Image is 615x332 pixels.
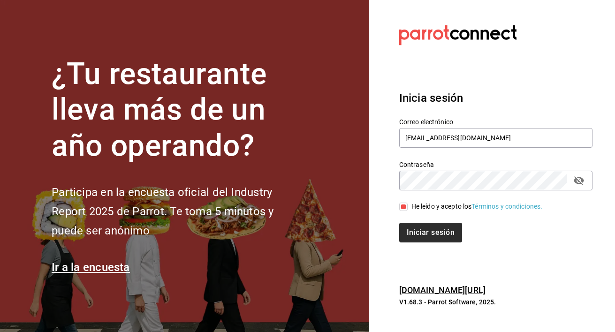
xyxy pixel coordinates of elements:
[399,128,592,148] input: Ingresa tu correo electrónico
[399,90,592,106] h3: Inicia sesión
[399,297,592,307] p: V1.68.3 - Parrot Software, 2025.
[399,161,592,167] label: Contraseña
[411,202,543,211] div: He leído y acepto los
[399,223,462,242] button: Iniciar sesión
[52,183,305,240] h2: Participa en la encuesta oficial del Industry Report 2025 de Parrot. Te toma 5 minutos y puede se...
[52,56,305,164] h1: ¿Tu restaurante lleva más de un año operando?
[399,118,592,125] label: Correo electrónico
[399,285,486,295] a: [DOMAIN_NAME][URL]
[471,203,542,210] a: Términos y condiciones.
[52,261,130,274] a: Ir a la encuesta
[571,173,587,189] button: passwordField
